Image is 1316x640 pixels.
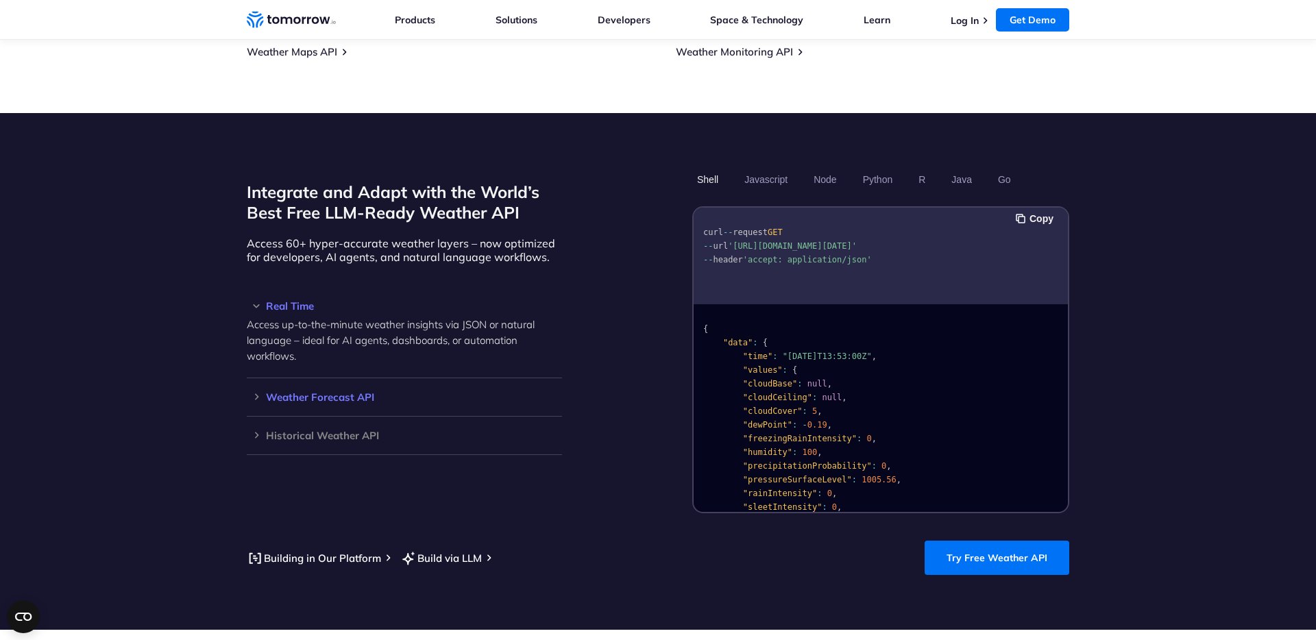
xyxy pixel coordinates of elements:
[872,352,877,361] span: ,
[925,541,1069,575] a: Try Free Weather API
[822,393,842,402] span: null
[692,168,723,191] button: Shell
[247,430,562,441] h3: Historical Weather API
[247,550,381,567] a: Building in Our Platform
[996,8,1069,32] a: Get Demo
[858,168,898,191] button: Python
[703,255,713,264] span: --
[817,447,822,457] span: ,
[792,447,797,457] span: :
[827,489,832,498] span: 0
[803,420,807,430] span: -
[792,365,797,375] span: {
[703,227,723,237] span: curl
[864,14,890,26] a: Learn
[886,461,891,471] span: ,
[247,301,562,311] h3: Real Time
[862,475,897,484] span: 1005.56
[598,14,650,26] a: Developers
[743,393,812,402] span: "cloudCeiling"
[713,255,742,264] span: header
[832,502,837,512] span: 0
[872,434,877,443] span: ,
[1016,211,1058,226] button: Copy
[247,236,562,264] p: Access 60+ hyper-accurate weather layers – now optimized for developers, AI agents, and natural l...
[723,227,733,237] span: --
[817,489,822,498] span: :
[703,241,713,251] span: --
[743,489,817,498] span: "rainIntensity"
[827,379,832,389] span: ,
[703,324,708,334] span: {
[857,434,862,443] span: :
[395,14,435,26] a: Products
[247,182,562,223] h2: Integrate and Adapt with the World’s Best Free LLM-Ready Weather API
[7,600,40,633] button: Open CMP widget
[728,241,857,251] span: '[URL][DOMAIN_NAME][DATE]'
[792,420,797,430] span: :
[743,461,872,471] span: "precipitationProbability"
[803,447,818,457] span: 100
[837,502,842,512] span: ,
[400,550,482,567] a: Build via LLM
[247,317,562,364] p: Access up-to-the-minute weather insights via JSON or natural language – ideal for AI agents, dash...
[743,420,792,430] span: "dewPoint"
[897,475,901,484] span: ,
[763,338,768,347] span: {
[822,502,827,512] span: :
[753,338,757,347] span: :
[710,14,803,26] a: Space & Technology
[842,393,846,402] span: ,
[807,420,827,430] span: 0.19
[740,168,792,191] button: Javascript
[866,434,871,443] span: 0
[812,406,817,416] span: 5
[496,14,537,26] a: Solutions
[772,352,777,361] span: :
[743,447,792,457] span: "humidity"
[743,352,772,361] span: "time"
[951,14,979,27] a: Log In
[993,168,1016,191] button: Go
[743,406,803,416] span: "cloudCover"
[743,475,852,484] span: "pressureSurfaceLevel"
[783,352,872,361] span: "[DATE]T13:53:00Z"
[817,406,822,416] span: ,
[247,10,336,30] a: Home link
[807,379,827,389] span: null
[881,461,886,471] span: 0
[852,475,857,484] span: :
[827,420,832,430] span: ,
[743,255,872,264] span: 'accept: application/json'
[676,45,793,58] a: Weather Monitoring API
[247,45,337,58] a: Weather Maps API
[743,379,797,389] span: "cloudBase"
[947,168,977,191] button: Java
[247,392,562,402] h3: Weather Forecast API
[803,406,807,416] span: :
[812,393,817,402] span: :
[832,489,837,498] span: ,
[809,168,841,191] button: Node
[768,227,783,237] span: GET
[872,461,877,471] span: :
[743,365,783,375] span: "values"
[723,338,753,347] span: "data"
[733,227,768,237] span: request
[743,502,822,512] span: "sleetIntensity"
[783,365,788,375] span: :
[914,168,930,191] button: R
[713,241,728,251] span: url
[743,434,857,443] span: "freezingRainIntensity"
[797,379,802,389] span: :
